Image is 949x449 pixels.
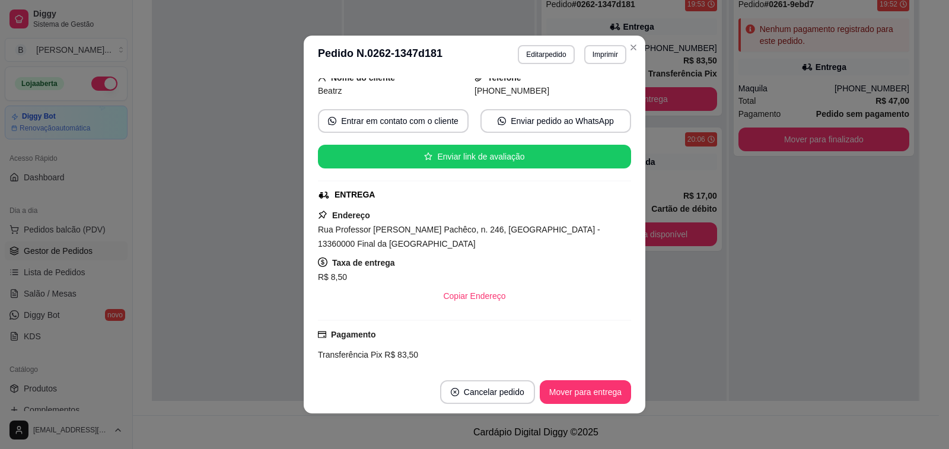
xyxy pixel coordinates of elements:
[332,258,395,268] strong: Taxa de entrega
[440,380,535,404] button: close-circleCancelar pedido
[518,45,574,64] button: Editarpedido
[480,109,631,133] button: whats-appEnviar pedido ao WhatsApp
[540,380,631,404] button: Mover para entrega
[328,117,336,125] span: whats-app
[318,350,382,359] span: Transferência Pix
[624,38,643,57] button: Close
[318,45,442,64] h3: Pedido N. 0262-1347d181
[318,272,347,282] span: R$ 8,50
[318,257,327,267] span: dollar
[318,109,469,133] button: whats-appEntrar em contato com o cliente
[318,145,631,168] button: starEnviar link de avaliação
[318,86,342,95] span: Beatrz
[318,225,600,249] span: Rua Professor [PERSON_NAME] Pachêco, n. 246, [GEOGRAPHIC_DATA] - 13360000 Final da [GEOGRAPHIC_DATA]
[424,152,432,161] span: star
[332,211,370,220] strong: Endereço
[498,117,506,125] span: whats-app
[451,388,459,396] span: close-circle
[318,330,326,339] span: credit-card
[331,330,375,339] strong: Pagamento
[335,189,375,201] div: ENTREGA
[474,86,549,95] span: [PHONE_NUMBER]
[434,284,515,308] button: Copiar Endereço
[584,45,626,64] button: Imprimir
[382,350,418,359] span: R$ 83,50
[318,210,327,219] span: pushpin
